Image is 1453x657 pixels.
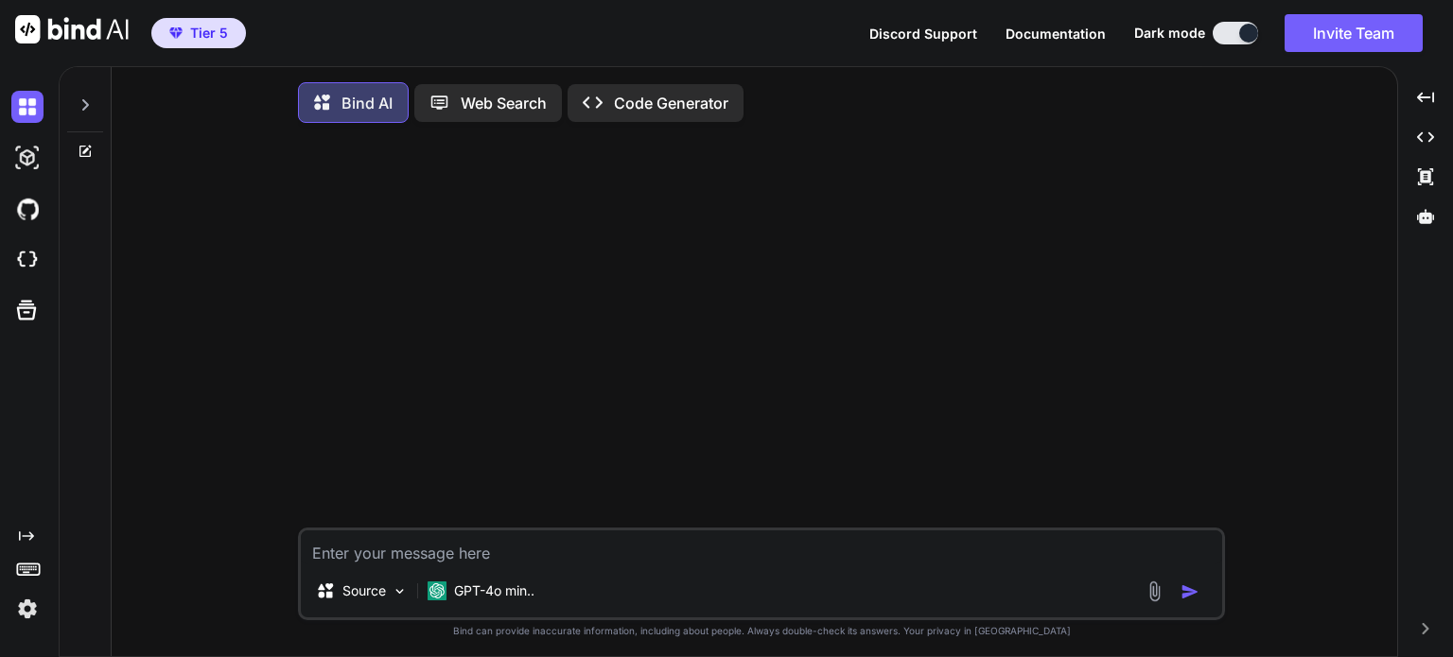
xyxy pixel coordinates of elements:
[11,244,44,276] img: cloudideIcon
[11,193,44,225] img: githubDark
[1134,24,1205,43] span: Dark mode
[392,583,408,599] img: Pick Models
[11,142,44,174] img: darkAi-studio
[1006,26,1106,42] span: Documentation
[151,18,246,48] button: premiumTier 5
[461,92,547,114] p: Web Search
[11,91,44,123] img: darkChat
[190,24,228,43] span: Tier 5
[298,624,1225,638] p: Bind can provide inaccurate information, including about people. Always double-check its answers....
[1285,14,1423,52] button: Invite Team
[1144,580,1165,602] img: attachment
[869,26,977,42] span: Discord Support
[869,24,977,43] button: Discord Support
[341,92,393,114] p: Bind AI
[15,15,129,43] img: Bind AI
[614,92,728,114] p: Code Generator
[454,581,534,600] p: GPT-4o min..
[428,581,446,600] img: GPT-4o mini
[342,581,386,600] p: Source
[11,593,44,625] img: settings
[1181,582,1199,601] img: icon
[1006,24,1106,43] button: Documentation
[169,27,183,39] img: premium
